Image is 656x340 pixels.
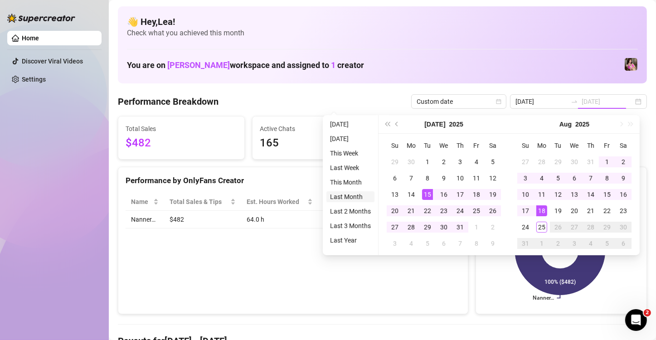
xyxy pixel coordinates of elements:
[485,235,501,252] td: 2025-08-09
[585,205,596,216] div: 21
[422,238,433,249] div: 5
[566,203,583,219] td: 2025-08-20
[602,222,612,233] div: 29
[422,189,433,200] div: 15
[569,238,580,249] div: 3
[517,219,534,235] td: 2025-08-24
[468,154,485,170] td: 2025-07-04
[387,186,403,203] td: 2025-07-13
[487,173,498,184] div: 12
[387,203,403,219] td: 2025-07-20
[118,95,219,108] h4: Performance Breakdown
[550,186,566,203] td: 2025-08-12
[618,222,629,233] div: 30
[485,154,501,170] td: 2025-07-05
[326,177,374,188] li: This Month
[471,156,482,167] div: 4
[644,309,651,316] span: 2
[438,238,449,249] div: 6
[455,238,466,249] div: 7
[550,137,566,154] th: Tu
[550,219,566,235] td: 2025-08-26
[452,219,468,235] td: 2025-07-31
[517,203,534,219] td: 2025-08-17
[389,156,400,167] div: 29
[553,238,564,249] div: 2
[575,115,589,133] button: Choose a year
[485,186,501,203] td: 2025-07-19
[403,170,419,186] td: 2025-07-07
[422,173,433,184] div: 8
[534,154,550,170] td: 2025-07-28
[602,173,612,184] div: 8
[438,205,449,216] div: 23
[517,154,534,170] td: 2025-07-27
[387,137,403,154] th: Su
[625,58,637,71] img: Nanner
[452,137,468,154] th: Th
[485,170,501,186] td: 2025-07-12
[566,219,583,235] td: 2025-08-27
[403,186,419,203] td: 2025-07-14
[417,95,501,108] span: Custom date
[536,238,547,249] div: 1
[487,189,498,200] div: 19
[127,60,364,70] h1: You are on workspace and assigned to creator
[599,170,615,186] td: 2025-08-08
[422,222,433,233] div: 29
[326,191,374,202] li: Last Month
[485,219,501,235] td: 2025-08-02
[559,115,572,133] button: Choose a month
[571,98,578,105] span: swap-right
[424,115,445,133] button: Choose a month
[318,193,377,211] th: Sales / Hour
[471,222,482,233] div: 1
[455,205,466,216] div: 24
[487,205,498,216] div: 26
[419,219,436,235] td: 2025-07-29
[389,238,400,249] div: 3
[382,115,392,133] button: Last year (Control + left)
[436,235,452,252] td: 2025-08-06
[618,189,629,200] div: 16
[520,222,531,233] div: 24
[126,124,237,134] span: Total Sales
[436,170,452,186] td: 2025-07-09
[515,97,567,107] input: Start date
[247,197,306,207] div: Est. Hours Worked
[615,170,632,186] td: 2025-08-09
[452,170,468,186] td: 2025-07-10
[550,203,566,219] td: 2025-08-19
[419,137,436,154] th: Tu
[602,238,612,249] div: 5
[455,156,466,167] div: 3
[583,203,599,219] td: 2025-08-21
[615,137,632,154] th: Sa
[438,156,449,167] div: 2
[553,222,564,233] div: 26
[326,133,374,144] li: [DATE]
[422,205,433,216] div: 22
[618,238,629,249] div: 6
[534,186,550,203] td: 2025-08-11
[550,154,566,170] td: 2025-07-29
[331,60,335,70] span: 1
[536,189,547,200] div: 11
[585,222,596,233] div: 28
[534,235,550,252] td: 2025-09-01
[485,137,501,154] th: Sa
[553,173,564,184] div: 5
[241,211,318,228] td: 64.0 h
[167,60,230,70] span: [PERSON_NAME]
[452,154,468,170] td: 2025-07-03
[520,173,531,184] div: 3
[389,189,400,200] div: 13
[419,154,436,170] td: 2025-07-01
[260,124,371,134] span: Active Chats
[599,137,615,154] th: Fr
[599,186,615,203] td: 2025-08-15
[449,115,463,133] button: Choose a year
[517,186,534,203] td: 2025-08-10
[468,186,485,203] td: 2025-07-18
[419,170,436,186] td: 2025-07-08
